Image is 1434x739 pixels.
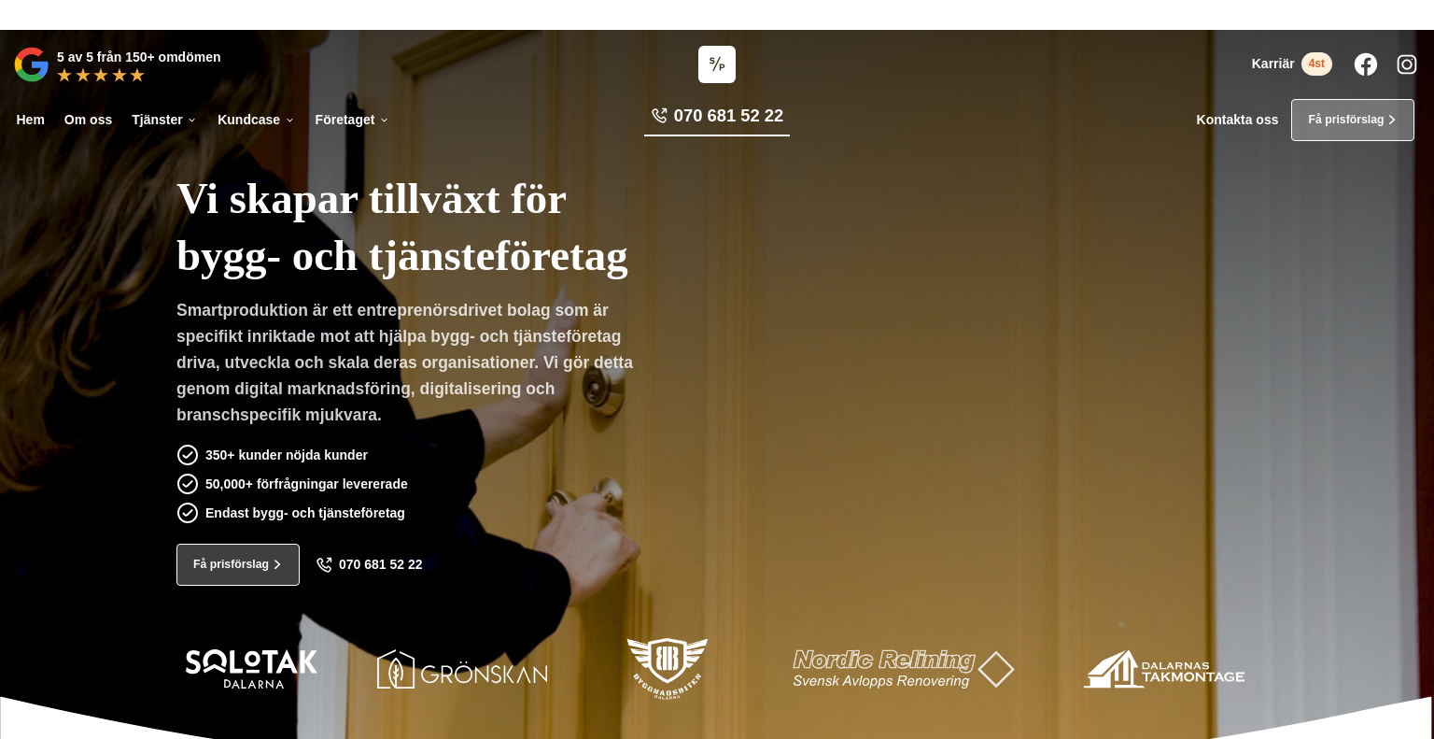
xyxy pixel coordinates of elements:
[316,557,423,574] a: 070 681 52 22
[339,557,423,573] span: 070 681 52 22
[1197,112,1279,128] a: Kontakta oss
[176,297,647,434] p: Smartproduktion är ett entreprenörsdrivet bolag som är specifikt inriktade mot att hjälpa bygg- o...
[674,104,783,128] span: 070 681 52 22
[772,7,925,21] a: Läs pressmeddelandet här!
[215,99,299,141] a: Kundcase
[1252,52,1332,76] a: Karriär 4st
[644,104,790,136] a: 070 681 52 22
[61,99,115,141] a: Om oss
[312,99,393,141] a: Företaget
[176,150,791,297] h1: Vi skapar tillväxt för bygg- och tjänsteföretag
[205,503,405,523] p: Endast bygg- och tjänsteföretag
[13,99,48,141] a: Hem
[1252,56,1295,72] span: Karriär
[1308,111,1384,129] span: Få prisförslag
[1301,52,1332,76] span: 4st
[1291,99,1414,141] a: Få prisförslag
[193,556,269,574] span: Få prisförslag
[7,7,1427,23] p: Vi vann Årets Unga Företagare i Dalarna 2024 –
[57,47,220,67] p: 5 av 5 från 150+ omdömen
[176,544,300,586] a: Få prisförslag
[129,99,202,141] a: Tjänster
[205,445,368,465] p: 350+ kunder nöjda kunder
[205,474,408,494] p: 50,000+ förfrågningar levererade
